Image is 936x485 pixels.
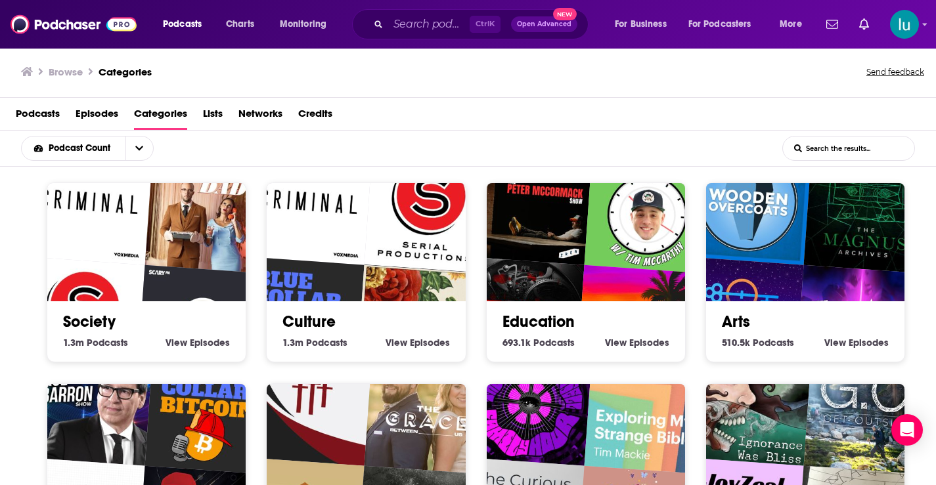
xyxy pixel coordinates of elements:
[770,14,818,35] button: open menu
[821,13,843,35] a: Show notifications dropdown
[365,146,492,274] img: Serial
[365,347,492,474] img: The Grace Between Us
[465,339,592,467] img: Duncan Trussell Family Hour
[63,337,128,348] a: 1.3m Society Podcasts
[629,337,669,348] span: Episodes
[386,337,450,348] a: View Culture Episodes
[753,337,794,348] span: Podcasts
[605,337,669,348] a: View Education Episodes
[502,337,575,348] a: 693.1k Education Podcasts
[306,337,347,348] span: Podcasts
[722,337,794,348] a: 510.5k Arts Podcasts
[553,8,577,20] span: New
[145,347,273,474] img: Blue Collar Bitcoin
[365,9,601,39] div: Search podcasts, credits, & more...
[21,136,174,161] h2: Choose List sort
[388,14,470,35] input: Search podcasts, credits, & more...
[517,21,571,28] span: Open Advanced
[386,337,407,348] span: View
[824,337,846,348] span: View
[780,15,802,33] span: More
[890,10,919,39] img: User Profile
[803,347,931,474] img: G.O. Get Outside Podcast - Everyday Active People Outdoors
[298,103,332,130] a: Credits
[722,312,750,331] a: Arts
[584,146,711,274] img: 20TIMinutes: A Mental Health Podcast
[511,16,577,32] button: Open AdvancedNew
[803,146,931,274] img: The Magnus Archives
[76,103,118,130] a: Episodes
[166,337,187,348] span: View
[271,14,344,35] button: open menu
[533,337,575,348] span: Podcasts
[134,103,187,130] a: Categories
[246,339,373,467] img: New Hope Baptist Church of Aurora
[217,14,262,35] a: Charts
[163,15,202,33] span: Podcasts
[282,337,347,348] a: 1.3m Culture Podcasts
[891,414,923,446] div: Open Intercom Messenger
[87,337,128,348] span: Podcasts
[685,138,813,265] img: Wooden Overcoats
[502,312,575,331] a: Education
[280,15,326,33] span: Monitoring
[685,339,813,467] img: Ignorance Was Bliss
[226,15,254,33] span: Charts
[615,15,667,33] span: For Business
[465,138,592,265] div: The Peter McCormack Show
[688,15,751,33] span: For Podcasters
[606,14,683,35] button: open menu
[26,339,154,467] img: The Paul Barron Crypto Show
[854,13,874,35] a: Show notifications dropdown
[246,138,373,265] img: Criminal
[410,337,450,348] span: Episodes
[145,146,273,274] img: Your Mom & Dad
[49,144,115,153] span: Podcast Count
[154,14,219,35] button: open menu
[605,337,627,348] span: View
[125,137,153,160] button: open menu
[190,337,230,348] span: Episodes
[63,312,116,331] a: Society
[502,337,531,348] span: 693.1k
[11,12,137,37] img: Podchaser - Follow, Share and Rate Podcasts
[849,337,889,348] span: Episodes
[238,103,282,130] span: Networks
[680,14,770,35] button: open menu
[16,103,60,130] a: Podcasts
[824,337,889,348] a: View Arts Episodes
[22,144,125,153] button: open menu
[282,312,336,331] a: Culture
[584,347,711,474] div: Exploring My Strange Bible
[203,103,223,130] a: Lists
[890,10,919,39] span: Logged in as lusodano
[166,337,230,348] a: View Society Episodes
[862,63,928,81] button: Send feedback
[890,10,919,39] button: Show profile menu
[99,66,152,78] a: Categories
[26,138,154,265] img: Criminal
[49,66,83,78] h3: Browse
[282,337,303,348] span: 1.3m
